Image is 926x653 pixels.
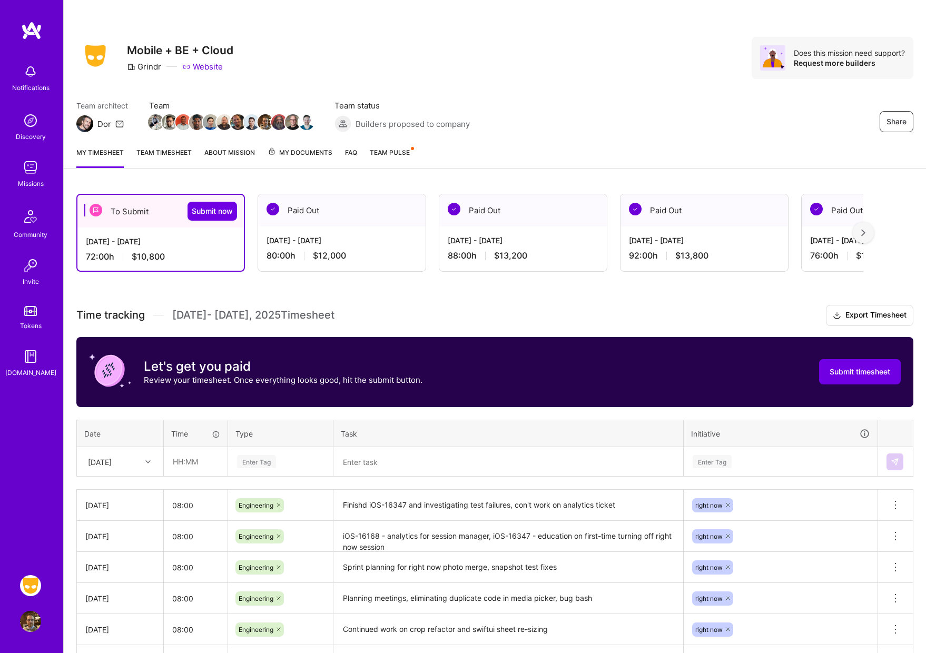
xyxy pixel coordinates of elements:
[259,113,272,131] a: Team Member Avatar
[85,593,155,604] div: [DATE]
[188,202,237,221] button: Submit now
[861,229,865,236] img: right
[90,204,102,216] img: To Submit
[20,320,42,331] div: Tokens
[334,553,682,582] textarea: Sprint planning for right now photo merge, snapshot test fixes
[192,206,233,216] span: Submit now
[77,420,164,447] th: Date
[830,367,890,377] span: Submit timesheet
[334,522,682,551] textarea: iOS-16168 - analytics for session manager, iOS-16347 - education on first-time turning off right ...
[204,113,218,131] a: Team Member Avatar
[162,114,178,130] img: Team Member Avatar
[691,428,870,440] div: Initiative
[127,63,135,71] i: icon CompanyGray
[127,44,233,57] h3: Mobile + BE + Cloud
[271,114,287,130] img: Team Member Avatar
[334,491,682,520] textarea: Finishd iOS-16347 and investigating test failures, con't work on analytics ticket
[695,626,723,634] span: right now
[149,113,163,131] a: Team Member Avatar
[299,114,314,130] img: Team Member Avatar
[300,113,313,131] a: Team Member Avatar
[175,114,191,130] img: Team Member Avatar
[203,114,219,130] img: Team Member Avatar
[216,114,232,130] img: Team Member Avatar
[345,147,357,168] a: FAQ
[76,100,128,111] span: Team architect
[149,100,313,111] span: Team
[12,82,50,93] div: Notifications
[267,235,417,246] div: [DATE] - [DATE]
[244,114,260,130] img: Team Member Avatar
[268,147,332,168] a: My Documents
[127,61,161,72] div: Grindr
[794,58,905,68] div: Request more builders
[20,611,41,632] img: User Avatar
[190,113,204,131] a: Team Member Avatar
[239,626,273,634] span: Engineering
[494,250,527,261] span: $13,200
[97,118,111,130] div: Dor
[333,420,684,447] th: Task
[85,531,155,542] div: [DATE]
[794,48,905,58] div: Does this mission need support?
[144,359,422,374] h3: Let's get you paid
[334,115,351,132] img: Builders proposed to company
[76,309,145,322] span: Time tracking
[21,21,42,40] img: logo
[239,532,273,540] span: Engineering
[856,250,888,261] span: $11,400
[239,501,273,509] span: Engineering
[439,194,607,226] div: Paid Out
[5,367,56,378] div: [DOMAIN_NAME]
[20,255,41,276] img: Invite
[18,178,44,189] div: Missions
[258,194,426,226] div: Paid Out
[171,428,220,439] div: Time
[20,157,41,178] img: teamwork
[176,113,190,131] a: Team Member Avatar
[189,114,205,130] img: Team Member Avatar
[164,448,227,476] input: HH:MM
[89,350,131,392] img: coin
[239,595,273,602] span: Engineering
[629,203,642,215] img: Paid Out
[356,118,470,130] span: Builders proposed to company
[334,615,682,644] textarea: Continued work on crop refactor and swiftui sheet re-sizing
[86,236,235,247] div: [DATE] - [DATE]
[76,115,93,132] img: Team Architect
[258,114,273,130] img: Team Member Avatar
[370,147,413,168] a: Team Pulse
[164,616,228,644] input: HH:MM
[237,453,276,470] div: Enter Tag
[880,111,913,132] button: Share
[833,310,841,321] i: icon Download
[245,113,259,131] a: Team Member Avatar
[17,575,44,596] a: Grindr: Mobile + BE + Cloud
[20,61,41,82] img: bell
[76,42,114,70] img: Company Logo
[163,113,176,131] a: Team Member Avatar
[695,563,723,571] span: right now
[675,250,708,261] span: $13,800
[620,194,788,226] div: Paid Out
[695,595,723,602] span: right now
[760,45,785,71] img: Avatar
[20,110,41,131] img: discovery
[370,149,410,156] span: Team Pulse
[891,458,899,466] img: Submit
[20,575,41,596] img: Grindr: Mobile + BE + Cloud
[695,532,723,540] span: right now
[204,147,255,168] a: About Mission
[86,251,235,262] div: 72:00 h
[268,147,332,159] span: My Documents
[20,346,41,367] img: guide book
[695,501,723,509] span: right now
[231,113,245,131] a: Team Member Avatar
[164,522,228,550] input: HH:MM
[629,250,780,261] div: 92:00 h
[267,203,279,215] img: Paid Out
[85,562,155,573] div: [DATE]
[132,251,165,262] span: $10,800
[85,624,155,635] div: [DATE]
[77,195,244,227] div: To Submit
